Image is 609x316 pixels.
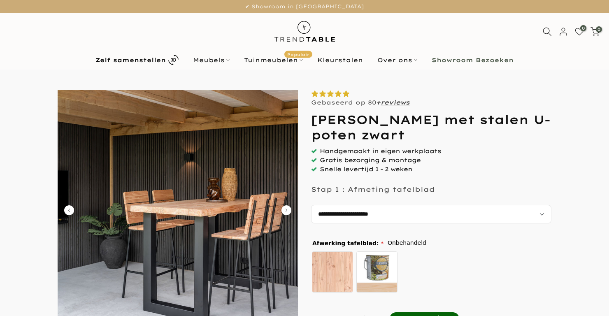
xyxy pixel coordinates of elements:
[580,25,586,31] span: 0
[320,165,412,173] span: Snelle levertijd 1 - 2 weken
[370,55,425,65] a: Over ons
[284,51,312,58] span: Populair
[320,147,441,155] span: Handgemaakt in eigen werkplaats
[381,99,410,106] a: reviews
[1,274,42,315] iframe: toggle-frame
[311,112,551,142] h1: [PERSON_NAME] met stalen U-poten zwart
[311,99,410,106] p: Gebaseerd op 80
[320,156,421,164] span: Gratis bezorging & montage
[388,238,426,248] span: Onbehandeld
[10,2,599,11] p: ✔ Showroom in [GEOGRAPHIC_DATA]
[432,57,514,63] b: Showroom Bezoeken
[310,55,370,65] a: Kleurstalen
[311,185,435,193] p: Stap 1 : Afmeting tafelblad
[186,55,237,65] a: Meubels
[425,55,521,65] a: Showroom Bezoeken
[575,27,584,36] a: 0
[281,205,291,215] button: Carousel Next Arrow
[95,57,166,63] b: Zelf samenstellen
[376,99,381,106] strong: +
[269,13,341,50] img: trend-table
[590,27,600,36] a: 0
[88,53,186,67] a: Zelf samenstellen
[596,26,602,33] span: 0
[64,205,74,215] button: Carousel Back Arrow
[312,240,384,246] span: Afwerking tafelblad:
[311,205,551,223] select: autocomplete="off"
[237,55,310,65] a: TuinmeubelenPopulair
